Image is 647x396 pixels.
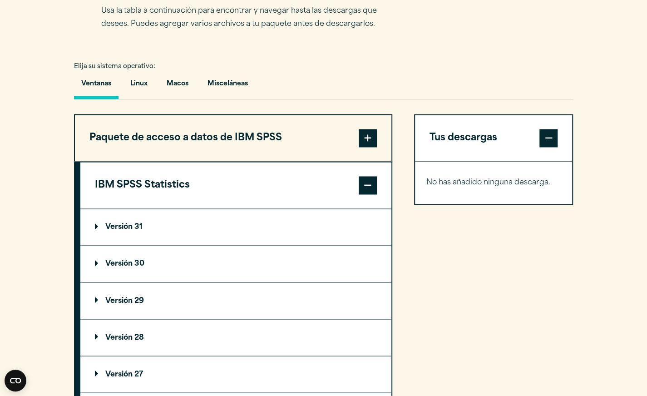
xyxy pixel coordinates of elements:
font: No has añadido ninguna descarga. [426,179,550,186]
summary: Versión 27 [80,356,391,392]
font: Misceláneas [207,80,248,87]
font: Usa la tabla a continuación para encontrar y navegar hasta las descargas que desees. Puedes agreg... [101,7,377,28]
font: Versión 30 [105,260,144,267]
summary: Versión 31 [80,209,391,245]
button: IBM SPSS Statistics [80,162,391,208]
font: Versión 27 [105,371,143,378]
div: Tus descargas [415,161,573,204]
font: Elija su sistema operativo: [74,64,155,69]
summary: Versión 28 [80,319,391,356]
font: IBM SPSS Statistics [95,180,190,190]
font: Linux [130,80,148,87]
button: Paquete de acceso a datos de IBM SPSS [75,115,391,161]
font: Versión 28 [105,334,144,341]
font: Ventanas [81,80,111,87]
summary: Versión 30 [80,246,391,282]
font: Macos [167,80,188,87]
font: Paquete de acceso a datos de IBM SPSS [89,133,282,143]
button: Tus descargas [415,115,573,161]
font: Versión 29 [105,297,144,304]
font: Tus descargas [430,133,497,143]
summary: Versión 29 [80,282,391,319]
font: Versión 31 [105,223,143,231]
button: Open CMP widget [5,370,26,391]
